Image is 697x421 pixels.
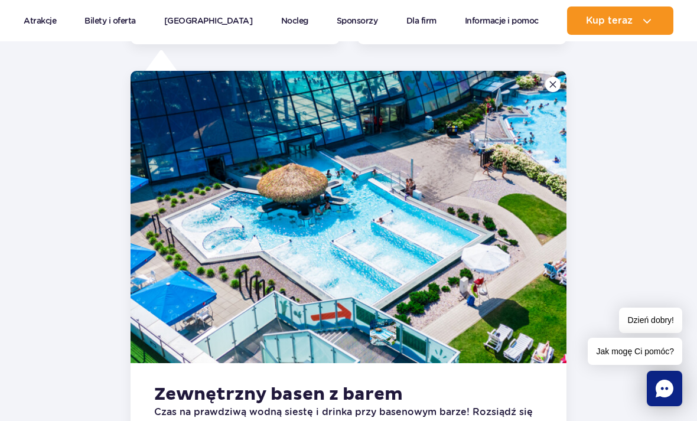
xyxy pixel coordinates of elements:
a: Nocleg [281,6,308,35]
img: Zewnętrzny basen z barem [131,71,566,363]
span: Jak mogę Ci pomóc? [588,338,682,365]
div: Chat [647,371,682,406]
a: Bilety i oferta [84,6,136,35]
span: Kup teraz [586,15,633,26]
a: [GEOGRAPHIC_DATA] [164,6,253,35]
h2: Zewnętrzny basen z barem [154,384,403,405]
button: Kup teraz [567,6,673,35]
span: Dzień dobry! [619,308,682,333]
a: Dla firm [406,6,437,35]
a: Sponsorzy [337,6,378,35]
a: Atrakcje [24,6,56,35]
a: Informacje i pomoc [465,6,539,35]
